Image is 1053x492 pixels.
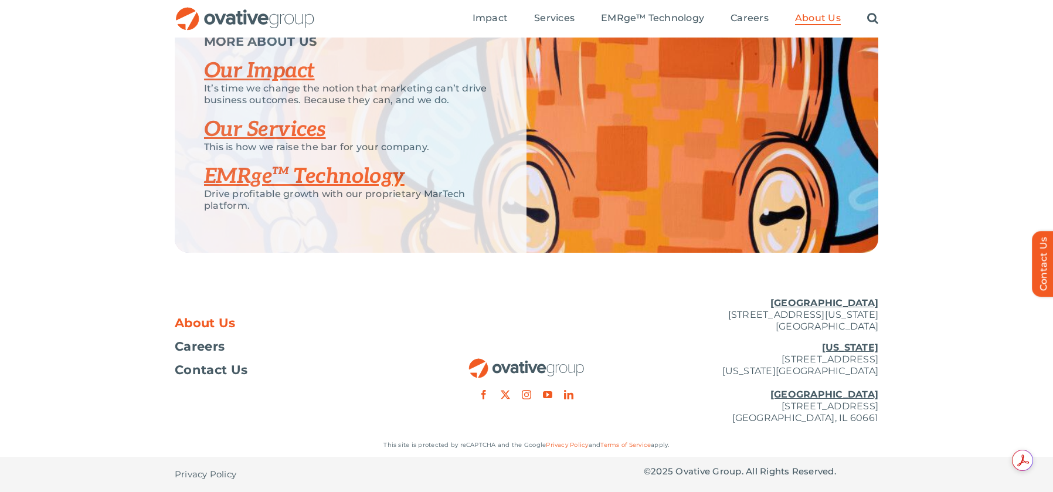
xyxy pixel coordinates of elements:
a: Search [867,12,878,25]
a: Privacy Policy [175,457,236,492]
span: Services [534,12,575,24]
a: EMRge™ Technology [204,164,405,189]
a: OG_Full_horizontal_RGB [468,357,585,368]
a: Contact Us [175,364,409,376]
span: EMRge™ Technology [601,12,704,24]
span: 2025 [651,466,673,477]
span: About Us [795,12,841,24]
p: This is how we raise the bar for your company. [204,141,497,153]
a: Careers [731,12,769,25]
a: facebook [479,390,488,399]
a: EMRge™ Technology [601,12,704,25]
a: OG_Full_horizontal_RGB [175,6,315,17]
p: Drive profitable growth with our proprietary MarTech platform. [204,188,497,212]
p: © Ovative Group. All Rights Reserved. [644,466,878,477]
p: It’s time we change the notion that marketing can’t drive business outcomes. Because they can, an... [204,83,497,106]
p: This site is protected by reCAPTCHA and the Google and apply. [175,439,878,451]
a: About Us [175,317,409,329]
span: Privacy Policy [175,469,236,480]
span: About Us [175,317,236,329]
a: twitter [501,390,510,399]
a: youtube [543,390,552,399]
p: [STREET_ADDRESS] [US_STATE][GEOGRAPHIC_DATA] [STREET_ADDRESS] [GEOGRAPHIC_DATA], IL 60661 [644,342,878,424]
span: Impact [473,12,508,24]
nav: Footer Menu [175,317,409,376]
nav: Footer - Privacy Policy [175,457,409,492]
span: Careers [731,12,769,24]
a: linkedin [564,390,573,399]
a: Impact [473,12,508,25]
span: Contact Us [175,364,247,376]
u: [GEOGRAPHIC_DATA] [770,297,878,308]
span: Careers [175,341,225,352]
p: MORE ABOUT US [204,36,497,47]
a: Terms of Service [600,441,651,449]
a: instagram [522,390,531,399]
a: About Us [795,12,841,25]
a: Our Impact [204,58,315,84]
u: [US_STATE] [822,342,878,353]
a: Careers [175,341,409,352]
u: [GEOGRAPHIC_DATA] [770,389,878,400]
a: Privacy Policy [546,441,588,449]
a: Our Services [204,117,326,142]
a: Services [534,12,575,25]
p: [STREET_ADDRESS][US_STATE] [GEOGRAPHIC_DATA] [644,297,878,332]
